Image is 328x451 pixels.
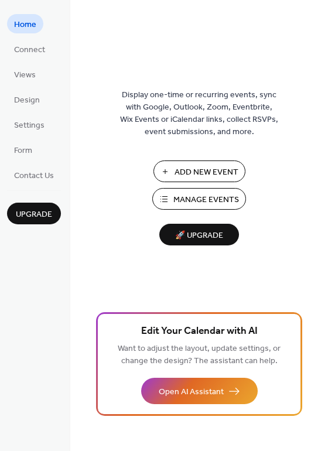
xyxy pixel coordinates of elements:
[141,323,258,340] span: Edit Your Calendar with AI
[153,160,245,182] button: Add New Event
[173,194,239,206] span: Manage Events
[7,90,47,109] a: Design
[7,39,52,59] a: Connect
[14,119,45,132] span: Settings
[159,224,239,245] button: 🚀 Upgrade
[7,140,39,159] a: Form
[14,145,32,157] span: Form
[7,115,52,134] a: Settings
[175,166,238,179] span: Add New Event
[152,188,246,210] button: Manage Events
[14,19,36,31] span: Home
[118,341,281,369] span: Want to adjust the layout, update settings, or change the design? The assistant can help.
[14,94,40,107] span: Design
[14,69,36,81] span: Views
[7,64,43,84] a: Views
[159,386,224,398] span: Open AI Assistant
[14,44,45,56] span: Connect
[141,378,258,404] button: Open AI Assistant
[16,209,52,221] span: Upgrade
[14,170,54,182] span: Contact Us
[7,14,43,33] a: Home
[120,89,278,138] span: Display one-time or recurring events, sync with Google, Outlook, Zoom, Eventbrite, Wix Events or ...
[166,228,232,244] span: 🚀 Upgrade
[7,165,61,184] a: Contact Us
[7,203,61,224] button: Upgrade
